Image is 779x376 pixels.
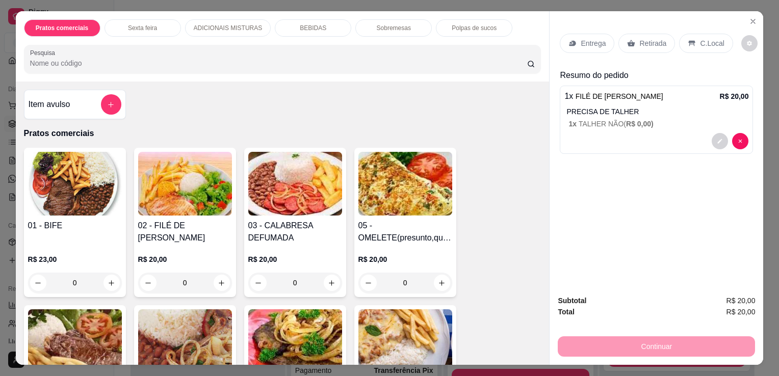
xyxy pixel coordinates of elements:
label: Pesquisa [30,48,59,57]
p: Polpas de sucos [452,24,497,32]
img: product-image [248,309,342,373]
p: TALHER NÃO ( [568,119,748,129]
p: Sobremesas [377,24,411,32]
span: 1 x [568,120,578,128]
p: R$ 20,00 [720,91,749,101]
button: decrease-product-quantity [741,35,758,51]
button: decrease-product-quantity [712,133,728,149]
h4: 03 - CALABRESA DEFUMADA [248,220,342,244]
span: FILÉ DE [PERSON_NAME] [576,92,663,100]
input: Pesquisa [30,58,527,68]
p: R$ 23,00 [28,254,122,264]
p: R$ 20,00 [358,254,452,264]
img: product-image [138,152,232,216]
p: R$ 20,00 [248,254,342,264]
h4: 01 - BIFE [28,220,122,232]
p: R$ 20,00 [138,254,232,264]
p: BEBIDAS [300,24,326,32]
img: product-image [28,152,122,216]
p: Resumo do pedido [560,69,753,82]
img: product-image [358,309,452,373]
button: decrease-product-quantity [732,133,748,149]
strong: Subtotal [558,297,586,305]
p: C.Local [700,38,724,48]
img: product-image [138,309,232,373]
button: add-separate-item [101,94,121,115]
p: Entrega [581,38,606,48]
img: product-image [28,309,122,373]
p: Pratos comerciais [36,24,88,32]
h4: Item avulso [29,98,70,111]
p: Retirada [639,38,666,48]
img: product-image [358,152,452,216]
button: Close [745,13,761,30]
span: R$ 0,00 ) [626,120,654,128]
h4: 05 - OMELETE(presunto,queijo,tomate e cebola ) [358,220,452,244]
span: R$ 20,00 [726,295,756,306]
p: ADICIONAIS MISTURAS [194,24,263,32]
h4: 02 - FILÉ DE [PERSON_NAME] [138,220,232,244]
p: 1 x [564,90,663,102]
p: PRECISA DE TALHER [566,106,748,117]
img: product-image [248,152,342,216]
p: Pratos comerciais [24,127,541,140]
span: R$ 20,00 [726,306,756,317]
strong: Total [558,308,574,316]
p: Sexta feira [128,24,157,32]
